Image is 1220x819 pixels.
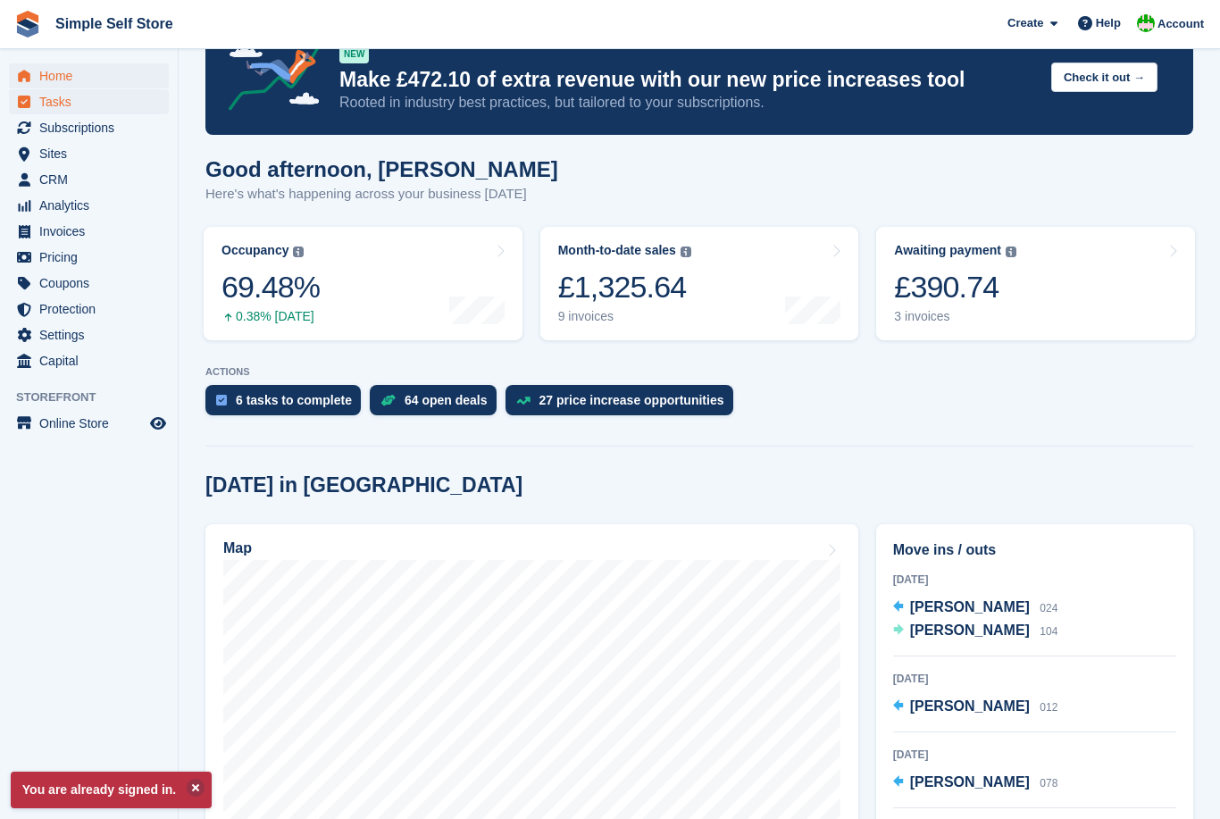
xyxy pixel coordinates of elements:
[39,219,146,244] span: Invoices
[1040,777,1057,790] span: 078
[9,297,169,322] a: menu
[39,167,146,192] span: CRM
[1007,14,1043,32] span: Create
[11,772,212,808] p: You are already signed in.
[205,473,522,497] h2: [DATE] in [GEOGRAPHIC_DATA]
[39,411,146,436] span: Online Store
[205,366,1193,378] p: ACTIONS
[1096,14,1121,32] span: Help
[1040,625,1057,638] span: 104
[893,772,1058,795] a: [PERSON_NAME] 078
[893,597,1058,620] a: [PERSON_NAME] 024
[339,46,369,63] div: NEW
[370,385,506,424] a: 64 open deals
[9,245,169,270] a: menu
[216,395,227,405] img: task-75834270c22a3079a89374b754ae025e5fb1db73e45f91037f5363f120a921f8.svg
[48,9,180,38] a: Simple Self Store
[147,413,169,434] a: Preview store
[293,247,304,257] img: icon-info-grey-7440780725fd019a000dd9b08b2336e03edf1995a4989e88bcd33f0948082b44.svg
[9,219,169,244] a: menu
[14,11,41,38] img: stora-icon-8386f47178a22dfd0bd8f6a31ec36ba5ce8667c1dd55bd0f319d3a0aa187defe.svg
[516,397,531,405] img: price_increase_opportunities-93ffe204e8149a01c8c9dc8f82e8f89637d9d84a8eef4429ea346261dce0b2c0.svg
[1051,63,1157,92] button: Check it out →
[405,393,488,407] div: 64 open deals
[16,389,178,406] span: Storefront
[893,696,1058,719] a: [PERSON_NAME] 012
[205,184,558,205] p: Here's what's happening across your business [DATE]
[9,193,169,218] a: menu
[221,243,288,258] div: Occupancy
[9,115,169,140] a: menu
[9,89,169,114] a: menu
[221,309,320,324] div: 0.38% [DATE]
[558,309,691,324] div: 9 invoices
[910,623,1030,638] span: [PERSON_NAME]
[9,167,169,192] a: menu
[894,269,1016,305] div: £390.74
[39,297,146,322] span: Protection
[39,193,146,218] span: Analytics
[223,540,252,556] h2: Map
[339,93,1037,113] p: Rooted in industry best practices, but tailored to your subscriptions.
[893,539,1176,561] h2: Move ins / outs
[893,572,1176,588] div: [DATE]
[9,271,169,296] a: menu
[9,141,169,166] a: menu
[9,348,169,373] a: menu
[894,243,1001,258] div: Awaiting payment
[236,393,352,407] div: 6 tasks to complete
[39,141,146,166] span: Sites
[893,747,1176,763] div: [DATE]
[9,411,169,436] a: menu
[506,385,742,424] a: 27 price increase opportunities
[558,269,691,305] div: £1,325.64
[910,599,1030,614] span: [PERSON_NAME]
[39,115,146,140] span: Subscriptions
[39,271,146,296] span: Coupons
[39,348,146,373] span: Capital
[558,243,676,258] div: Month-to-date sales
[205,385,370,424] a: 6 tasks to complete
[9,63,169,88] a: menu
[39,322,146,347] span: Settings
[1006,247,1016,257] img: icon-info-grey-7440780725fd019a000dd9b08b2336e03edf1995a4989e88bcd33f0948082b44.svg
[893,671,1176,687] div: [DATE]
[894,309,1016,324] div: 3 invoices
[910,774,1030,790] span: [PERSON_NAME]
[204,227,522,340] a: Occupancy 69.48% 0.38% [DATE]
[39,89,146,114] span: Tasks
[9,322,169,347] a: menu
[221,269,320,305] div: 69.48%
[539,393,724,407] div: 27 price increase opportunities
[339,67,1037,93] p: Make £472.10 of extra revenue with our new price increases tool
[540,227,859,340] a: Month-to-date sales £1,325.64 9 invoices
[1137,14,1155,32] img: David McCutcheon
[681,247,691,257] img: icon-info-grey-7440780725fd019a000dd9b08b2336e03edf1995a4989e88bcd33f0948082b44.svg
[910,698,1030,714] span: [PERSON_NAME]
[876,227,1195,340] a: Awaiting payment £390.74 3 invoices
[205,157,558,181] h1: Good afternoon, [PERSON_NAME]
[1040,701,1057,714] span: 012
[39,63,146,88] span: Home
[1157,15,1204,33] span: Account
[380,394,396,406] img: deal-1b604bf984904fb50ccaf53a9ad4b4a5d6e5aea283cecdc64d6e3604feb123c2.svg
[1040,602,1057,614] span: 024
[39,245,146,270] span: Pricing
[213,15,338,117] img: price-adjustments-announcement-icon-8257ccfd72463d97f412b2fc003d46551f7dbcb40ab6d574587a9cd5c0d94...
[893,620,1058,643] a: [PERSON_NAME] 104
